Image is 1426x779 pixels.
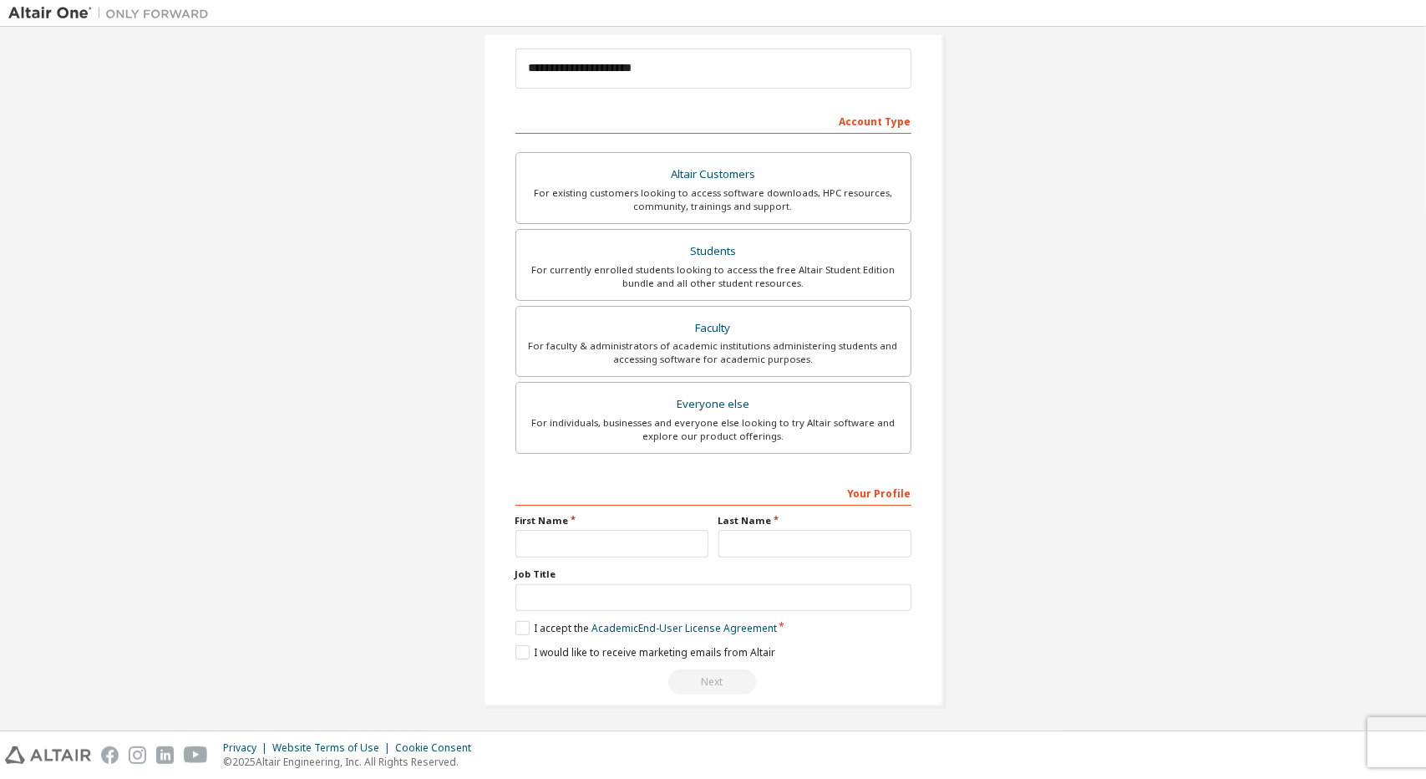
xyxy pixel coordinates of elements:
div: Website Terms of Use [272,741,395,755]
div: For faculty & administrators of academic institutions administering students and accessing softwa... [526,339,901,366]
div: Privacy [223,741,272,755]
div: Everyone else [526,393,901,416]
div: For individuals, businesses and everyone else looking to try Altair software and explore our prod... [526,416,901,443]
div: Your Profile [515,479,911,506]
div: For currently enrolled students looking to access the free Altair Student Edition bundle and all ... [526,263,901,290]
p: © 2025 Altair Engineering, Inc. All Rights Reserved. [223,755,481,769]
img: facebook.svg [101,746,119,764]
div: Read and acccept EULA to continue [515,670,911,695]
div: Faculty [526,317,901,340]
label: I accept the [515,621,777,635]
a: Academic End-User License Agreement [591,621,777,635]
div: Cookie Consent [395,741,481,755]
label: Last Name [718,514,911,527]
div: Students [526,240,901,263]
div: For existing customers looking to access software downloads, HPC resources, community, trainings ... [526,186,901,213]
div: Account Type [515,107,911,134]
img: altair_logo.svg [5,746,91,764]
label: Job Title [515,568,911,581]
img: youtube.svg [184,746,208,764]
img: linkedin.svg [156,746,174,764]
div: Altair Customers [526,163,901,186]
img: Altair One [8,5,217,22]
img: instagram.svg [129,746,146,764]
label: First Name [515,514,708,527]
label: I would like to receive marketing emails from Altair [515,645,775,659]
